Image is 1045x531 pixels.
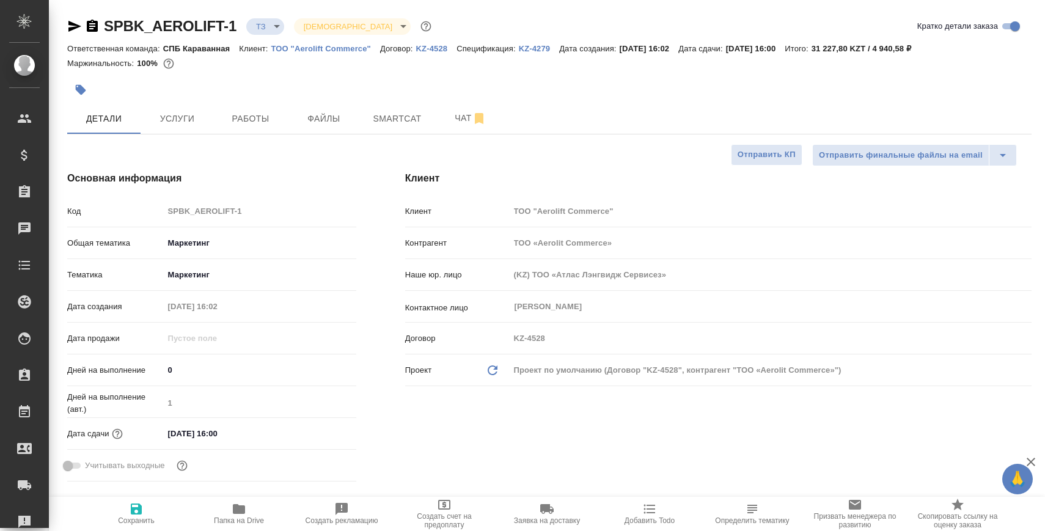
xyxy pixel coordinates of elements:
button: Скопировать ссылку для ЯМессенджера [67,19,82,34]
span: Добавить Todo [625,516,675,525]
input: Пустое поле [510,266,1032,284]
p: СПБ Караванная [163,44,240,53]
input: Пустое поле [510,329,1032,347]
div: ТЗ [246,18,284,35]
span: Учитывать выходные [85,460,165,472]
p: Клиент: [239,44,271,53]
button: Заявка на доставку [496,497,598,531]
button: ТЗ [252,21,269,32]
p: Договор [405,332,510,345]
span: Отправить КП [738,148,796,162]
p: 31 227,80 KZT / 4 940,58 ₽ [812,44,920,53]
svg: Отписаться [472,111,486,126]
input: Пустое поле [164,329,271,347]
p: Дата продажи [67,332,164,345]
input: Пустое поле [164,202,356,220]
button: Выбери, если сб и вс нужно считать рабочими днями для выполнения заказа. [174,458,190,474]
p: Клиент [405,205,510,218]
p: Наше юр. лицо [405,269,510,281]
p: Дата сдачи: [678,44,725,53]
p: Итого: [785,44,811,53]
a: KZ-4528 [416,43,457,53]
h4: Клиент [405,171,1032,186]
p: Дней на выполнение [67,364,164,376]
div: ТЗ [294,18,411,35]
span: Чат [441,111,500,126]
p: Спецификация: [457,44,518,53]
button: Определить тематику [701,497,804,531]
span: 🙏 [1007,466,1028,492]
button: Добавить Todo [598,497,701,531]
span: Скопировать ссылку на оценку заказа [914,512,1002,529]
button: Добавить тэг [67,76,94,103]
p: Проект [405,364,432,376]
button: Скопировать ссылку на оценку заказа [906,497,1009,531]
p: Код [67,205,164,218]
input: ✎ Введи что-нибудь [164,425,271,442]
p: Дата создания [67,301,164,313]
p: Тематика [67,269,164,281]
a: ТОО "Aerolift Commerce" [271,43,380,53]
div: Проект по умолчанию (Договор "KZ-4528", контрагент "ТОО «Aerolit Commerce»") [510,360,1032,381]
button: Создать счет на предоплату [393,497,496,531]
input: Пустое поле [164,298,271,315]
button: [DEMOGRAPHIC_DATA] [300,21,396,32]
span: Файлы [295,111,353,126]
div: Маркетинг [164,265,356,285]
a: SPBK_AEROLIFT-1 [104,18,237,34]
p: Маржинальность: [67,59,137,68]
span: Услуги [148,111,207,126]
p: Контактное лицо [405,302,510,314]
p: ТОО "Aerolift Commerce" [271,44,380,53]
a: KZ-4279 [519,43,560,53]
input: ✎ Введи что-нибудь [164,361,356,379]
p: KZ-4279 [519,44,560,53]
p: Ответственная команда: [67,44,163,53]
p: Контрагент [405,237,510,249]
p: Дата создания: [559,44,619,53]
div: split button [812,144,1017,166]
span: Создать рекламацию [306,516,378,525]
input: Пустое поле [510,234,1032,252]
p: Дней на выполнение (авт.) [67,391,164,416]
button: Создать рекламацию [290,497,393,531]
p: 100% [137,59,161,68]
span: Папка на Drive [214,516,264,525]
button: Сохранить [85,497,188,531]
span: Smartcat [368,111,427,126]
span: Кратко детали заказа [917,20,998,32]
button: Доп статусы указывают на важность/срочность заказа [418,18,434,34]
p: Дата сдачи [67,428,109,440]
input: Пустое поле [510,202,1032,220]
button: Отправить КП [731,144,802,166]
button: 🙏 [1002,464,1033,494]
span: Определить тематику [715,516,789,525]
button: 0.00 RUB; [161,56,177,71]
h4: Основная информация [67,171,356,186]
p: [DATE] 16:00 [726,44,785,53]
div: Маркетинг [164,233,356,254]
span: Детали [75,111,133,126]
span: Призвать менеджера по развитию [811,512,899,529]
button: Призвать менеджера по развитию [804,497,906,531]
button: Папка на Drive [188,497,290,531]
button: Скопировать ссылку [85,19,100,34]
p: KZ-4528 [416,44,457,53]
input: Пустое поле [164,394,356,412]
p: Общая тематика [67,237,164,249]
button: Если добавить услуги и заполнить их объемом, то дата рассчитается автоматически [109,426,125,442]
button: Отправить финальные файлы на email [812,144,989,166]
span: Отправить финальные файлы на email [819,148,983,163]
span: Сохранить [118,516,155,525]
p: [DATE] 16:02 [620,44,679,53]
span: Работы [221,111,280,126]
p: Договор: [380,44,416,53]
span: Заявка на доставку [514,516,580,525]
span: Создать счет на предоплату [400,512,488,529]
